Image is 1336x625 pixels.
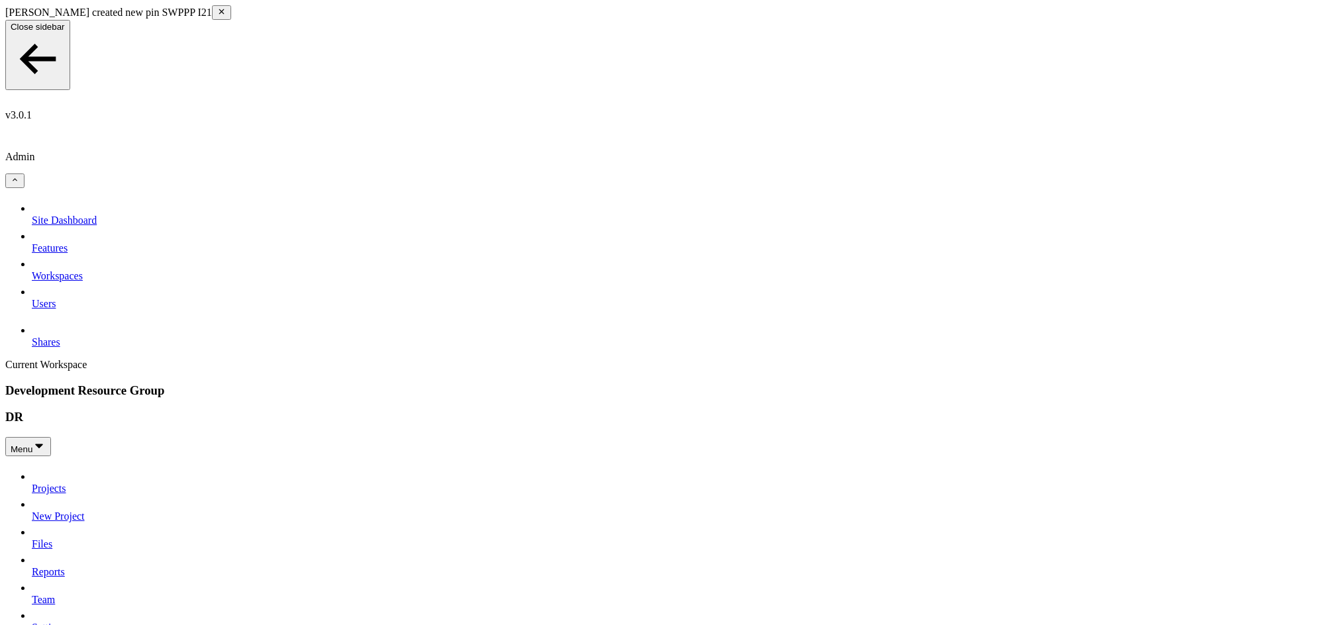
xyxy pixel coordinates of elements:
span: Projects [32,483,66,494]
span: Menu [11,444,32,454]
a: Features [32,226,1331,254]
span: Reports [32,566,65,577]
p: Admin [5,151,1331,163]
span: Features [32,242,68,254]
button: Menu [5,437,51,456]
span: New Project [32,510,85,522]
span: Site Dashboard [32,215,97,226]
span: created new pin [92,7,159,18]
a: Reports [32,550,1331,578]
img: rebrand.png [5,90,101,107]
a: New Project [32,495,1331,522]
p: Current Workspace [5,359,1331,371]
a: Shares [32,320,1331,348]
span: [PERSON_NAME] SWPPP I21 [5,7,212,18]
a: Projects [32,467,1331,495]
a: Site Dashboard [32,199,1331,226]
a: Files [32,522,1331,550]
h3: Development Resource Group [5,383,1331,398]
span: Shares [32,336,60,348]
span: Close sidebar [11,22,65,32]
span: Workspaces [32,270,83,281]
button: Close sidebar [5,20,70,90]
a: Team [32,578,1331,606]
img: icon-white-rebrand.svg [5,121,21,138]
span: Users [32,298,56,309]
span: Team [32,594,55,605]
h3: DR [5,410,1331,424]
a: Workspaces [32,254,1331,282]
div: Oh geez...please don't... [5,109,1331,121]
span: Files [32,538,52,550]
a: Users [32,282,1331,310]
